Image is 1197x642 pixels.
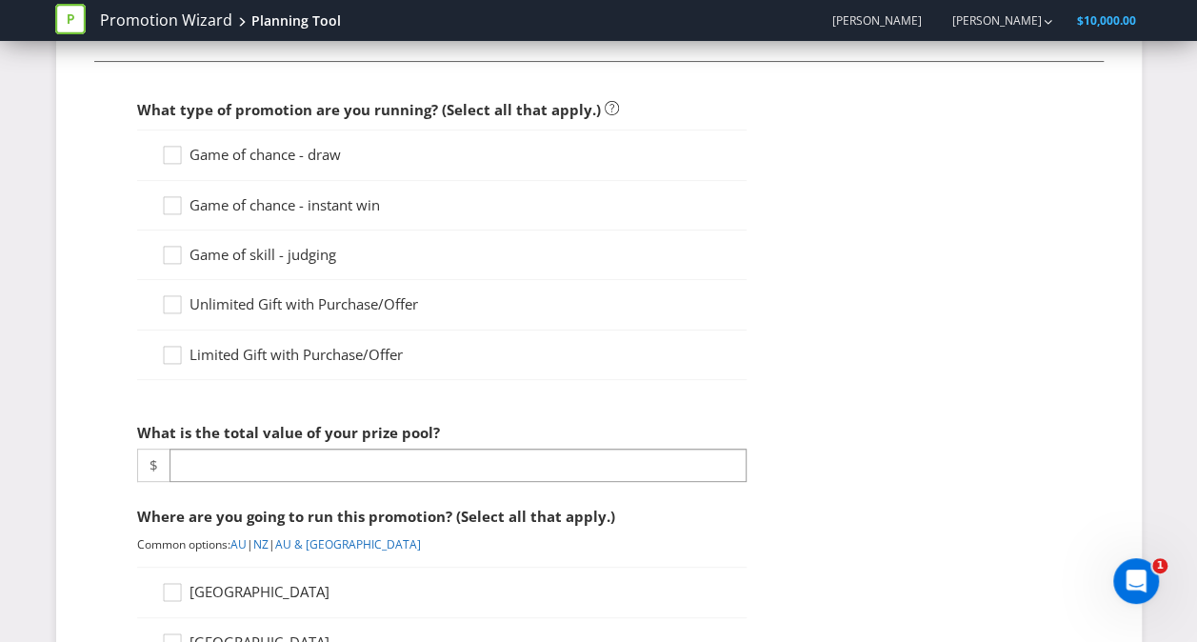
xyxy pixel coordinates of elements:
[100,10,232,31] a: Promotion Wizard
[190,294,418,313] span: Unlimited Gift with Purchase/Offer
[247,536,253,552] span: |
[1076,12,1135,29] span: $10,000.00
[137,100,601,119] span: What type of promotion are you running? (Select all that apply.)
[137,423,440,442] span: What is the total value of your prize pool?
[137,497,747,536] div: Where are you going to run this promotion? (Select all that apply.)
[190,582,329,601] span: [GEOGRAPHIC_DATA]
[190,195,380,214] span: Game of chance - instant win
[137,449,170,482] span: $
[230,536,247,552] a: AU
[275,536,421,552] a: AU & [GEOGRAPHIC_DATA]
[253,536,269,552] a: NZ
[269,536,275,552] span: |
[251,11,341,30] div: Planning Tool
[932,12,1041,29] a: [PERSON_NAME]
[190,345,403,364] span: Limited Gift with Purchase/Offer
[1152,558,1167,573] span: 1
[831,12,921,29] span: [PERSON_NAME]
[1113,558,1159,604] iframe: Intercom live chat
[190,245,336,264] span: Game of skill - judging
[137,536,230,552] span: Common options:
[190,145,341,164] span: Game of chance - draw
